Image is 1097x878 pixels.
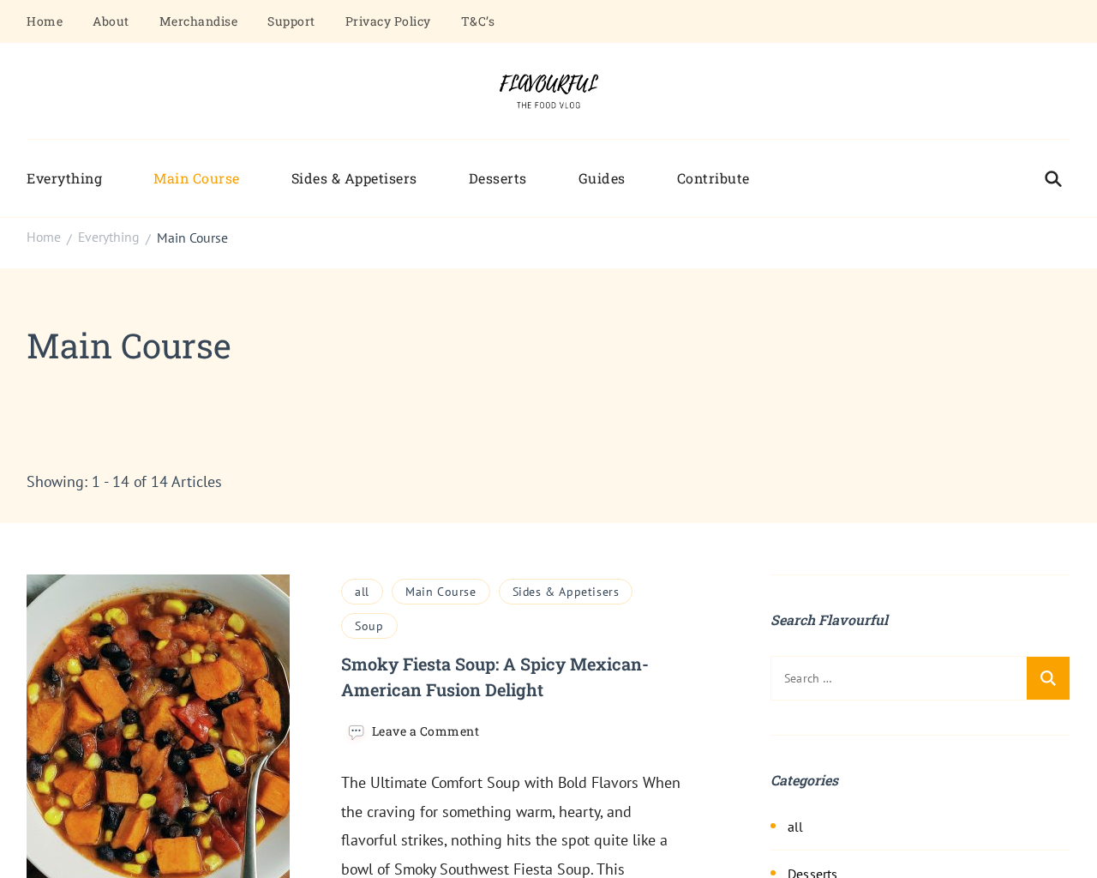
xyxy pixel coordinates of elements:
[553,157,651,201] a: Guides
[372,722,480,740] a: Leave a Comment
[651,157,776,201] a: Contribute
[484,69,613,113] img: Flavourful
[944,811,1078,859] iframe: Help widget launcher
[146,229,151,250] span: /
[392,579,490,604] a: Main Course
[341,579,383,604] a: all
[341,652,649,701] a: Smoky Fiesta Soup: A Spicy Mexican-American Fusion Delight
[788,818,812,835] a: all
[27,227,61,248] a: Home
[443,157,553,201] a: Desserts
[67,229,72,250] span: /
[27,427,1070,493] span: Showing: 1 - 14 of 14 Articles
[27,320,1070,371] h1: Main Course
[770,770,1070,791] h2: Categories
[341,613,397,639] a: Soup
[27,157,128,201] a: Everything
[1027,657,1070,700] input: Search
[27,228,61,245] span: Home
[499,579,633,604] a: Sides & Appetisers
[770,610,1070,630] h2: Search Flavourful
[78,227,140,248] a: Everything
[78,228,140,245] span: Everything
[128,157,266,201] a: Main Course
[266,157,443,201] a: Sides & Appetisers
